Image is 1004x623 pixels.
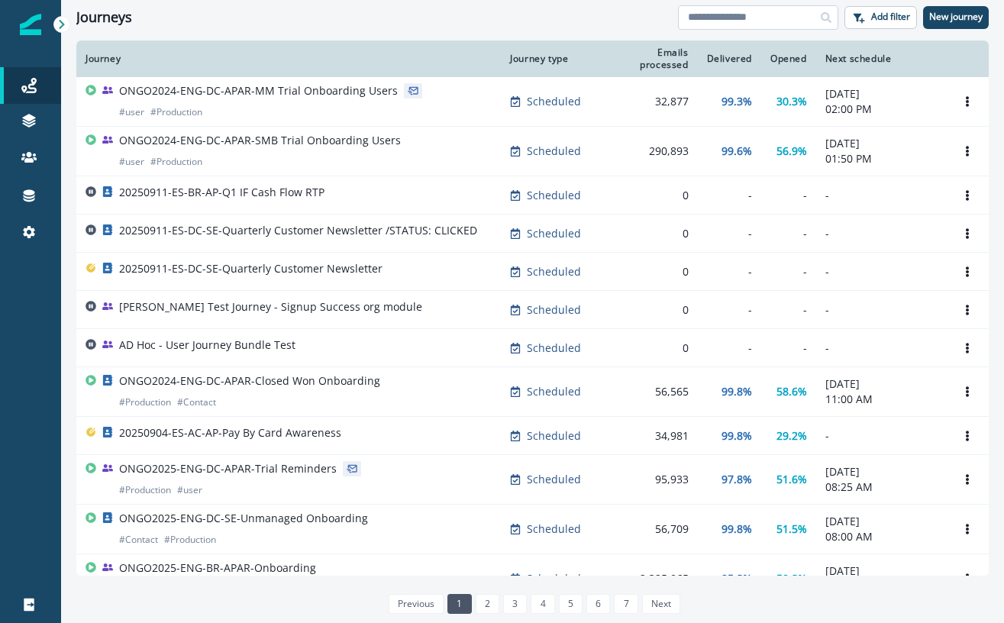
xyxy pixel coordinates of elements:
p: [DATE] [825,563,937,579]
div: Next schedule [825,53,937,65]
a: 20250911-ES-DC-SE-Quarterly Customer NewsletterScheduled0---Options [76,253,989,291]
p: 99.8% [722,384,752,399]
button: Options [955,468,980,491]
p: 08:00 AM [825,529,937,544]
p: [PERSON_NAME] Test Journey - Signup Success org module [119,299,422,315]
button: Options [955,337,980,360]
a: ONGO2025-ENG-DC-SE-Unmanaged Onboarding#Contact#ProductionScheduled56,70999.8%51.5%[DATE]08:00 AM... [76,505,989,554]
p: Scheduled [527,571,581,586]
p: # Production [150,154,202,169]
p: # user [119,154,144,169]
button: Options [955,518,980,541]
p: [DATE] [825,514,937,529]
p: New journey [929,11,983,22]
div: - [770,302,807,318]
p: [DATE] [825,136,937,151]
p: Scheduled [527,144,581,159]
p: 99.6% [722,144,752,159]
button: Options [955,140,980,163]
p: ONGO2025-ENG-DC-SE-Unmanaged Onboarding [119,511,368,526]
p: 56.9% [776,144,807,159]
ul: Pagination [385,594,680,614]
div: 0 [610,264,689,279]
a: Page 3 [503,594,527,614]
a: Page 6 [586,594,610,614]
button: Options [955,299,980,321]
p: Scheduled [527,341,581,356]
h1: Journeys [76,9,132,26]
p: 02:00 PM [825,102,937,117]
p: # user [119,105,144,120]
p: Scheduled [527,94,581,109]
a: AD Hoc - User Journey Bundle TestScheduled0---Options [76,329,989,367]
p: Scheduled [527,226,581,241]
div: Opened [770,53,807,65]
div: 0 [610,302,689,318]
p: - [825,428,937,444]
p: 50.8% [776,571,807,586]
div: Emails processed [610,47,689,71]
a: ONGO2024-ENG-DC-APAR-Closed Won Onboarding#Production#ContactScheduled56,56599.8%58.6%[DATE]11:00... [76,367,989,417]
a: Next page [642,594,680,614]
a: Page 7 [614,594,638,614]
div: Journey type [510,53,591,65]
a: ONGO2024-ENG-DC-APAR-SMB Trial Onboarding Users#user#ProductionScheduled290,89399.6%56.9%[DATE]01... [76,127,989,176]
a: Page 5 [559,594,583,614]
div: 290,893 [610,144,689,159]
p: ONGO2024-ENG-DC-APAR-SMB Trial Onboarding Users [119,133,401,148]
p: - [825,264,937,279]
a: ONGO2025-ENG-DC-APAR-Trial Reminders#Production#userScheduled95,93397.8%51.6%[DATE]08:25 AMOptions [76,455,989,505]
button: Add filter [844,6,917,29]
p: Add filter [871,11,910,22]
p: Scheduled [527,472,581,487]
p: Scheduled [527,428,581,444]
p: 99.3% [722,94,752,109]
div: - [770,226,807,241]
img: Inflection [20,14,41,35]
a: Page 1 is your current page [447,594,471,614]
button: Options [955,260,980,283]
p: 20250911-ES-BR-AP-Q1 IF Cash Flow RTP [119,185,324,200]
button: Options [955,222,980,245]
p: AD Hoc - User Journey Bundle Test [119,337,295,353]
p: # Production [119,483,171,498]
p: 29.2% [776,428,807,444]
p: - [825,188,937,203]
p: [DATE] [825,86,937,102]
p: 30.3% [776,94,807,109]
a: Page 4 [531,594,554,614]
p: # Production [119,395,171,410]
p: Scheduled [527,384,581,399]
p: ONGO2025-ENG-DC-APAR-Trial Reminders [119,461,337,476]
div: 56,709 [610,521,689,537]
p: 08:25 AM [825,479,937,495]
p: - [825,226,937,241]
div: 0 [610,341,689,356]
div: 32,877 [610,94,689,109]
p: # user [177,483,202,498]
div: 0 [610,188,689,203]
p: ONGO2024-ENG-DC-APAR-MM Trial Onboarding Users [119,83,398,98]
p: # Production [164,532,216,547]
div: - [707,302,752,318]
button: Options [955,424,980,447]
p: # Production [150,105,202,120]
div: - [707,341,752,356]
p: [DATE] [825,376,937,392]
p: 20250911-ES-DC-SE-Quarterly Customer Newsletter [119,261,383,276]
p: 95.8% [722,571,752,586]
p: ONGO2025-ENG-BR-APAR-Onboarding [119,560,316,576]
div: - [707,264,752,279]
button: Options [955,90,980,113]
p: [DATE] [825,464,937,479]
p: # Contact [177,395,216,410]
p: 99.8% [722,521,752,537]
p: Scheduled [527,264,581,279]
button: New journey [923,6,989,29]
a: ONGO2024-ENG-DC-APAR-MM Trial Onboarding Users#user#ProductionScheduled32,87799.3%30.3%[DATE]02:0... [76,77,989,127]
p: 01:50 PM [825,151,937,166]
div: - [707,226,752,241]
a: 20250911-ES-BR-AP-Q1 IF Cash Flow RTPScheduled0---Options [76,176,989,215]
button: Options [955,380,980,403]
p: Scheduled [527,188,581,203]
